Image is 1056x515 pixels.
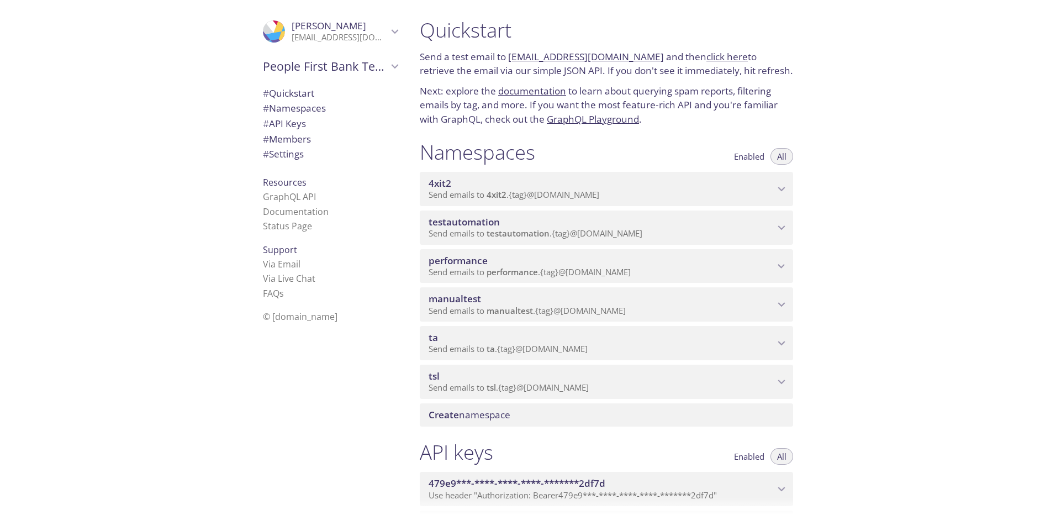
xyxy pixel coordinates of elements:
button: All [770,148,793,165]
span: namespace [429,408,510,421]
span: performance [487,266,538,277]
span: 4xit2 [429,177,451,190]
span: Settings [263,148,304,160]
div: manualtest namespace [420,287,793,322]
div: Team Settings [254,146,406,162]
div: Xuyi Wu [254,13,406,50]
a: click here [706,50,748,63]
h1: API keys [420,440,493,465]
span: Send emails to . {tag} @[DOMAIN_NAME] [429,189,599,200]
span: testautomation [487,228,550,239]
span: manualtest [487,305,533,316]
button: Enabled [727,148,771,165]
span: Create [429,408,459,421]
span: # [263,133,269,145]
a: Documentation [263,206,329,218]
span: 4xit2 [487,189,506,200]
div: People First Bank Testing Services [254,52,406,81]
a: documentation [498,85,566,97]
span: ta [487,343,495,354]
a: FAQ [263,287,284,299]
span: People First Bank Testing Services [263,59,388,74]
a: [EMAIL_ADDRESS][DOMAIN_NAME] [508,50,664,63]
a: Status Page [263,220,312,232]
span: Send emails to . {tag} @[DOMAIN_NAME] [429,382,589,393]
p: Send a test email to and then to retrieve the email via our simple JSON API. If you don't see it ... [420,50,793,78]
span: tsl [429,370,440,382]
a: GraphQL Playground [547,113,639,125]
span: Members [263,133,311,145]
a: GraphQL API [263,191,316,203]
span: ta [429,331,438,344]
span: © [DOMAIN_NAME] [263,311,337,323]
span: Send emails to . {tag} @[DOMAIN_NAME] [429,305,626,316]
span: Send emails to . {tag} @[DOMAIN_NAME] [429,266,631,277]
button: All [770,448,793,465]
a: Via Live Chat [263,272,315,285]
h1: Quickstart [420,18,793,43]
span: Support [263,244,297,256]
div: 4xit2 namespace [420,172,793,206]
div: Create namespace [420,403,793,427]
div: API Keys [254,116,406,132]
span: Send emails to . {tag} @[DOMAIN_NAME] [429,228,642,239]
h1: Namespaces [420,140,535,165]
span: # [263,102,269,114]
div: performance namespace [420,249,793,283]
a: Via Email [263,258,300,270]
span: testautomation [429,216,500,228]
span: API Keys [263,117,306,130]
div: tsl namespace [420,365,793,399]
p: Next: explore the to learn about querying spam reports, filtering emails by tag, and more. If you... [420,84,793,127]
span: manualtest [429,292,481,305]
span: [PERSON_NAME] [292,19,366,32]
div: ta namespace [420,326,793,360]
span: Quickstart [263,87,314,99]
span: # [263,87,269,99]
span: tsl [487,382,496,393]
span: # [263,117,269,130]
p: [EMAIL_ADDRESS][DOMAIN_NAME] [292,32,388,43]
span: s [279,287,284,299]
div: testautomation namespace [420,211,793,245]
button: Enabled [727,448,771,465]
span: performance [429,254,488,267]
span: # [263,148,269,160]
span: Send emails to . {tag} @[DOMAIN_NAME] [429,343,588,354]
div: Namespaces [254,101,406,116]
div: Members [254,132,406,147]
div: Quickstart [254,86,406,101]
span: Resources [263,176,307,188]
span: Namespaces [263,102,326,114]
